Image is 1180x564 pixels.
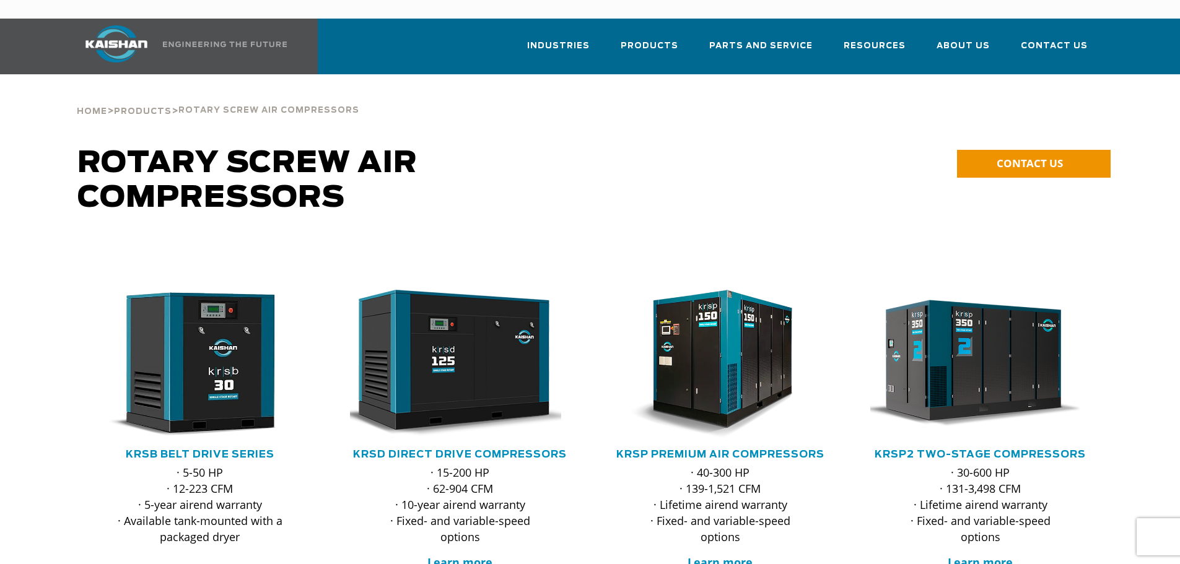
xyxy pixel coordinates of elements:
a: Home [77,105,107,116]
img: krsp350 [861,290,1082,438]
a: KRSB Belt Drive Series [126,449,274,459]
a: Industries [527,30,590,72]
span: Products [114,108,172,116]
img: krsb30 [81,290,301,438]
a: Parts and Service [709,30,813,72]
div: > > [77,74,359,121]
div: krsb30 [90,290,310,438]
a: Products [114,105,172,116]
img: krsd125 [341,290,561,438]
span: Industries [527,39,590,53]
span: Products [621,39,678,53]
img: Engineering the future [163,41,287,47]
div: krsp150 [610,290,831,438]
span: Resources [844,39,906,53]
div: krsp350 [870,290,1091,438]
span: Parts and Service [709,39,813,53]
span: Contact Us [1021,39,1088,53]
span: Rotary Screw Air Compressors [178,106,359,115]
a: KRSD Direct Drive Compressors [353,449,567,459]
a: Kaishan USA [70,19,289,74]
a: About Us [937,30,990,72]
a: Products [621,30,678,72]
p: · 30-600 HP · 131-3,498 CFM · Lifetime airend warranty · Fixed- and variable-speed options [895,464,1066,545]
img: kaishan logo [70,25,163,63]
a: Resources [844,30,906,72]
img: krsp150 [601,290,821,438]
p: · 40-300 HP · 139-1,521 CFM · Lifetime airend warranty · Fixed- and variable-speed options [635,464,806,545]
a: KRSP Premium Air Compressors [616,449,824,459]
span: About Us [937,39,990,53]
p: · 15-200 HP · 62-904 CFM · 10-year airend warranty · Fixed- and variable-speed options [375,464,546,545]
span: CONTACT US [997,156,1063,170]
a: KRSP2 Two-Stage Compressors [875,449,1086,459]
a: Contact Us [1021,30,1088,72]
span: Home [77,108,107,116]
span: Rotary Screw Air Compressors [77,149,417,213]
a: CONTACT US [957,150,1111,178]
div: krsd125 [350,290,570,438]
